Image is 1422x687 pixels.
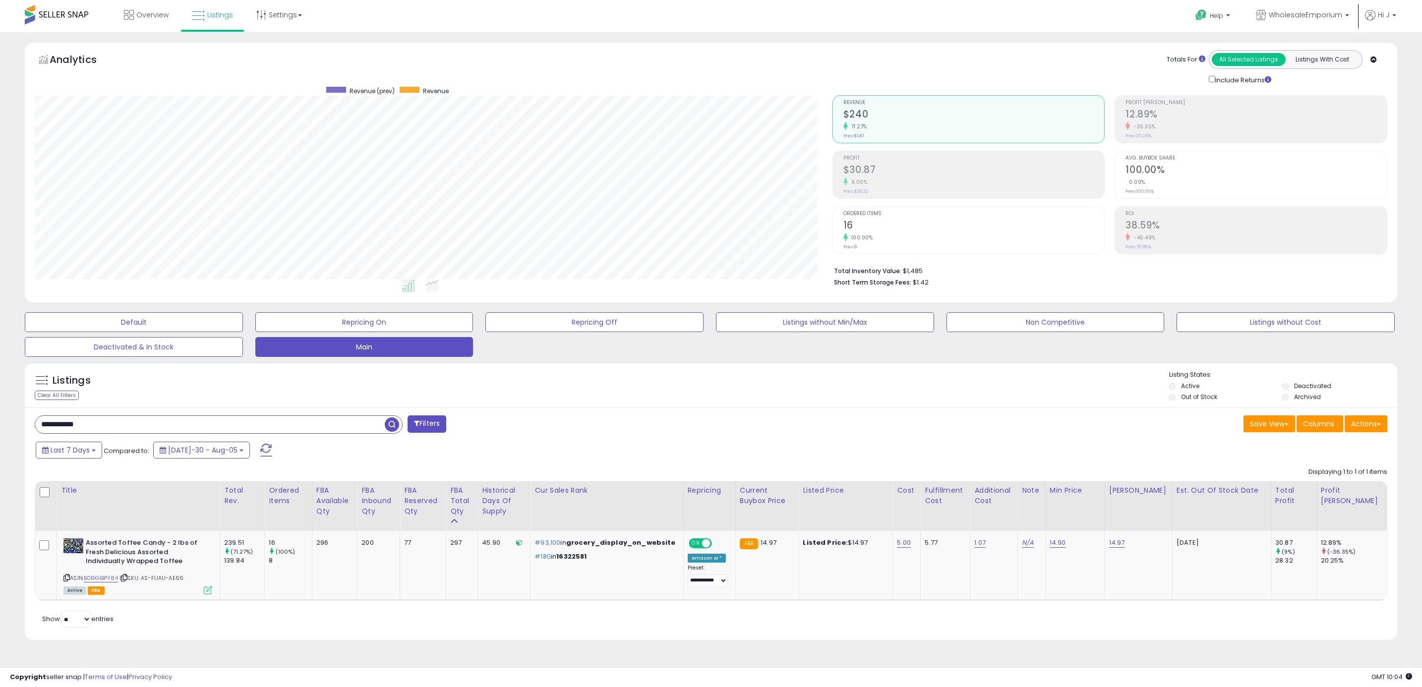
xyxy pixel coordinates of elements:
button: [DATE]-30 - Aug-05 [153,442,250,458]
div: Total Rev. [224,485,260,506]
small: FBA [740,538,758,549]
h5: Analytics [50,53,116,69]
span: Ordered Items [843,211,1105,217]
div: Cur Sales Rank [534,485,679,496]
span: 2025-08-14 10:04 GMT [1371,672,1412,682]
img: 511zKa32PLL._SL40_.jpg [63,538,83,553]
label: Active [1181,382,1199,390]
div: 12.89% [1321,538,1387,547]
b: Listed Price: [803,538,848,547]
a: Help [1187,1,1240,32]
div: FBA Total Qty [450,485,474,516]
div: Historical Days Of Supply [482,485,526,516]
a: B0BKHBPY84 [84,574,118,582]
div: 30.87 [1275,538,1316,547]
a: Terms of Use [85,672,127,682]
div: Note [1022,485,1041,496]
span: All listings currently available for purchase on Amazon [63,586,86,595]
div: 28.32 [1275,556,1316,565]
button: All Selected Listings [1212,53,1286,66]
b: Short Term Storage Fees: [834,278,911,286]
h2: $30.87 [843,164,1105,177]
div: FBA inbound Qty [361,485,396,516]
a: 14.90 [1050,538,1066,548]
button: Filters [408,415,446,433]
button: Save View [1244,415,1295,432]
div: 239.51 [224,538,264,547]
div: 139.84 [224,556,264,565]
div: Additional Cost [974,485,1013,506]
p: in [534,552,675,561]
small: 100.00% [848,234,873,241]
span: OFF [710,539,726,548]
div: FBA Available Qty [316,485,353,516]
div: Amazon AI * [688,554,726,563]
div: Include Returns [1201,74,1283,85]
button: Repricing On [255,312,474,332]
div: 297 [450,538,470,547]
span: 14.97 [761,538,776,547]
button: Non Competitive [947,312,1165,332]
div: Displaying 1 to 1 of 1 items [1308,467,1387,477]
b: Assorted Toffee Candy - 2 lbs of Fresh Delicious Assorted Individually Wrapped Toffee [86,538,206,569]
div: Cost [897,485,916,496]
strong: Copyright [10,672,46,682]
div: 20.25% [1321,556,1387,565]
span: Listings [207,10,233,20]
div: seller snap | | [10,673,172,682]
small: Prev: 8 [843,244,857,250]
button: Listings With Cost [1285,53,1359,66]
button: Last 7 Days [36,442,102,458]
a: 1.07 [974,538,986,548]
button: Listings without Cost [1177,312,1395,332]
span: ON [690,539,702,548]
div: Preset: [688,565,728,587]
i: Get Help [1195,9,1207,21]
div: Clear All Filters [35,391,79,400]
div: 8 [269,556,311,565]
div: Min Price [1050,485,1101,496]
p: in [534,538,675,547]
div: $14.97 [803,538,885,547]
p: Listing States: [1169,370,1398,380]
span: Show: entries [42,614,114,624]
small: (9%) [1282,548,1295,556]
div: Total Profit [1275,485,1312,506]
li: $1,485 [834,264,1380,276]
div: Totals For [1167,55,1205,64]
a: 5.00 [897,538,911,548]
a: 14.97 [1109,538,1125,548]
small: 71.27% [848,123,867,130]
small: Prev: $140 [843,133,864,139]
label: Out of Stock [1181,393,1217,401]
button: Listings without Min/Max [716,312,934,332]
div: 45.90 [482,538,523,547]
button: Default [25,312,243,332]
button: Columns [1297,415,1343,432]
div: 200 [361,538,392,547]
a: Privacy Policy [128,672,172,682]
div: Current Buybox Price [740,485,795,506]
small: (71.27%) [231,548,253,556]
span: Avg. Buybox Share [1126,156,1387,161]
small: 9.00% [848,178,868,186]
div: Profit [PERSON_NAME] [1321,485,1383,506]
button: Main [255,337,474,357]
a: Hi J [1365,10,1396,32]
div: Repricing [688,485,731,496]
span: Revenue (prev) [350,87,395,95]
span: | SKU: AS-FUAU-AE66 [119,574,183,582]
span: Compared to: [104,446,149,456]
span: Revenue [843,100,1105,106]
span: ROI [1126,211,1387,217]
div: [PERSON_NAME] [1109,485,1168,496]
button: Deactivated & In Stock [25,337,243,357]
small: -36.35% [1130,123,1156,130]
div: Ordered Items [269,485,307,506]
span: 16322581 [556,552,587,561]
h2: 38.59% [1126,220,1387,233]
label: Deactivated [1294,382,1331,390]
b: Total Inventory Value: [834,267,901,275]
span: #93,100 [534,538,560,547]
div: ASIN: [63,538,212,593]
